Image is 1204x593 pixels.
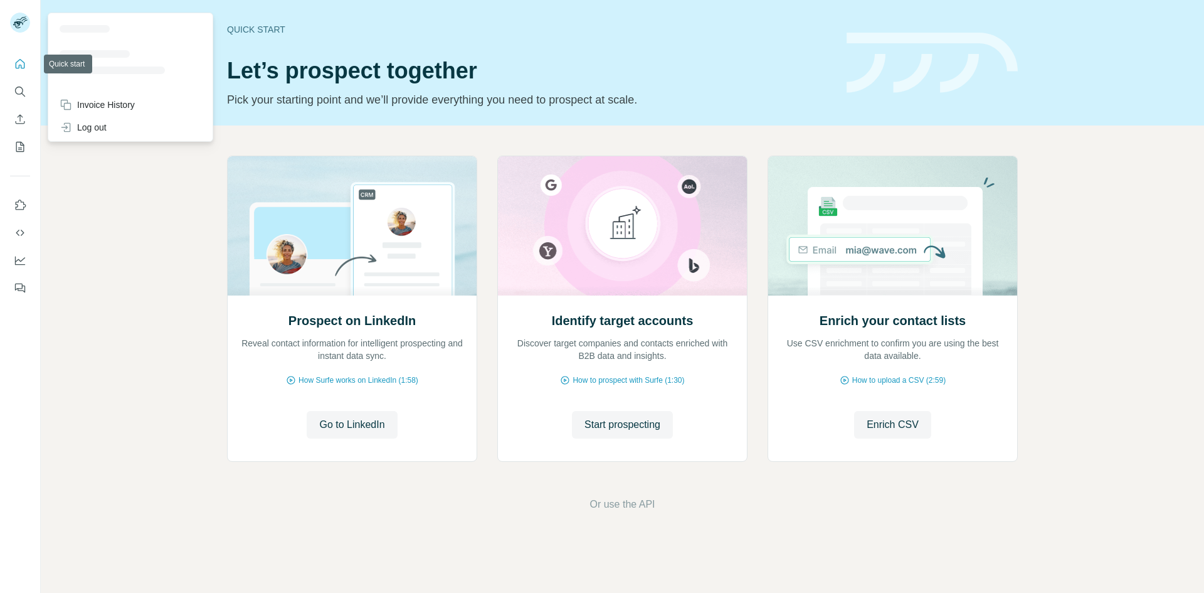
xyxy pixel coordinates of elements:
button: Feedback [10,277,30,299]
div: Log out [60,121,107,134]
img: Prospect on LinkedIn [227,156,477,296]
p: Use CSV enrichment to confirm you are using the best data available. [781,337,1005,362]
span: Go to LinkedIn [319,417,384,432]
button: Quick start [10,53,30,75]
p: Discover target companies and contacts enriched with B2B data and insights. [510,337,734,362]
button: Use Surfe on LinkedIn [10,194,30,216]
h2: Identify target accounts [552,312,694,329]
span: How Surfe works on LinkedIn (1:58) [298,375,418,386]
p: Pick your starting point and we’ll provide everything you need to prospect at scale. [227,91,832,109]
button: Dashboard [10,249,30,272]
button: Enrich CSV [10,108,30,131]
div: Invoice History [60,99,135,111]
button: Search [10,80,30,103]
span: Enrich CSV [867,417,919,432]
button: Start prospecting [572,411,673,439]
img: Enrich your contact lists [768,156,1018,296]
button: Enrich CSV [854,411,931,439]
h2: Prospect on LinkedIn [288,312,416,329]
button: Go to LinkedIn [307,411,397,439]
img: Identify target accounts [497,156,747,296]
span: How to upload a CSV (2:59) [852,375,946,386]
span: Start prospecting [584,417,660,432]
div: Quick start [227,23,832,36]
button: Use Surfe API [10,222,30,244]
h2: Enrich your contact lists [820,312,966,329]
p: Reveal contact information for intelligent prospecting and instant data sync. [240,337,464,362]
button: Or use the API [589,497,655,512]
h1: Let’s prospect together [227,58,832,83]
span: How to prospect with Surfe (1:30) [573,375,684,386]
button: My lists [10,136,30,158]
img: banner [847,33,1018,93]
